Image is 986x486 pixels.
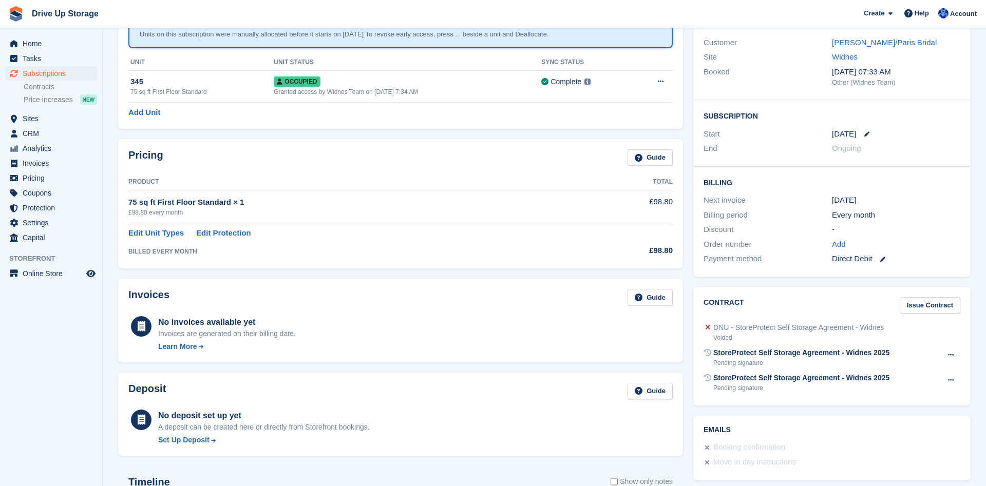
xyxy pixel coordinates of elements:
a: Guide [628,383,673,400]
span: Help [915,8,929,18]
a: Price increases NEW [24,94,97,105]
div: Site [704,51,832,63]
div: Pending signature [713,383,889,393]
div: Billing period [704,209,832,221]
a: Preview store [85,267,97,280]
img: stora-icon-8386f47178a22dfd0bd8f6a31ec36ba5ce8667c1dd55bd0f319d3a0aa187defe.svg [8,6,24,22]
span: CRM [23,126,84,141]
div: No deposit set up yet [158,410,370,422]
time: 2025-10-25 00:00:00 UTC [832,128,856,140]
h2: Deposit [128,383,166,400]
a: menu [5,141,97,155]
div: [DATE] [832,195,960,206]
div: [DATE] 07:33 AM [832,66,960,78]
div: Order number [704,239,832,250]
span: Invoices [23,156,84,170]
h2: Subscription [704,110,960,121]
div: BILLED EVERY MONTH [128,247,585,256]
div: £98.80 every month [128,208,585,217]
div: No invoices available yet [158,316,296,328]
div: Pending signature [713,358,889,367]
div: Move in day instructions [713,456,796,469]
a: menu [5,156,97,170]
span: Price increases [24,95,73,105]
div: StoreProtect Self Storage Agreement - Widnes 2025 [713,347,889,358]
div: 345 [130,76,274,88]
div: Booking confirmation [713,441,785,454]
div: Invoices are generated on their billing date. [158,328,296,339]
div: Booked [704,66,832,88]
div: Complete [551,76,581,87]
th: Sync Status [541,54,633,71]
span: Occupied [274,76,320,87]
a: [PERSON_NAME]/Paris Bridal [832,38,937,47]
div: Other (Widnes Team) [832,77,960,88]
span: Account [950,9,977,19]
th: Product [128,174,585,190]
div: Granted access by Widnes Team on [DATE] 7:34 AM [274,87,541,96]
a: menu [5,186,97,200]
th: Total [585,174,673,190]
span: Pricing [23,171,84,185]
p: A deposit can be created here or directly from Storefront bookings. [158,422,370,433]
span: Settings [23,216,84,230]
span: Tasks [23,51,84,66]
a: menu [5,230,97,245]
th: Unit Status [274,54,541,71]
td: £98.80 [585,190,673,223]
div: Direct Debit [832,253,960,265]
span: Protection [23,201,84,215]
span: Capital [23,230,84,245]
th: Unit [128,54,274,71]
span: Coupons [23,186,84,200]
a: Widnes [832,52,858,61]
a: menu [5,126,97,141]
div: End [704,143,832,154]
a: Drive Up Storage [28,5,103,22]
a: menu [5,216,97,230]
a: Guide [628,289,673,306]
div: Discount [704,224,832,236]
a: Add [832,239,846,250]
span: Ongoing [832,144,861,152]
span: Analytics [23,141,84,155]
div: Payment method [704,253,832,265]
h2: Contract [704,297,744,314]
a: Edit Unit Types [128,227,184,239]
a: menu [5,266,97,281]
div: Customer [704,37,832,49]
a: menu [5,51,97,66]
a: menu [5,36,97,51]
span: Subscriptions [23,66,84,81]
h2: Billing [704,177,960,187]
div: Learn More [158,341,197,352]
div: NEW [80,94,97,105]
a: Contracts [24,82,97,92]
img: icon-info-grey-7440780725fd019a000dd9b08b2336e03edf1995a4989e88bcd33f0948082b44.svg [584,79,591,85]
div: 75 sq ft First Floor Standard [130,87,274,96]
div: DNU - StoreProtect Self Storage Agreement - Widnes [713,322,884,333]
span: Home [23,36,84,51]
div: - [832,224,960,236]
h2: Emails [704,426,960,434]
a: menu [5,201,97,215]
img: Widnes Team [938,8,949,18]
div: 75 sq ft First Floor Standard × 1 [128,197,585,208]
a: Add Unit [128,107,160,119]
div: StoreProtect Self Storage Agreement - Widnes 2025 [713,373,889,383]
div: Set Up Deposit [158,435,210,445]
a: menu [5,171,97,185]
div: Units on this subscription were manually allocated before it starts on [DATE] To revoke early acc... [140,29,661,40]
a: Edit Protection [196,227,251,239]
a: menu [5,66,97,81]
a: Issue Contract [900,297,960,314]
a: Guide [628,149,673,166]
a: Learn More [158,341,296,352]
div: Every month [832,209,960,221]
span: Online Store [23,266,84,281]
h2: Invoices [128,289,169,306]
a: Set Up Deposit [158,435,370,445]
div: Next invoice [704,195,832,206]
div: Start [704,128,832,140]
span: Sites [23,111,84,126]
